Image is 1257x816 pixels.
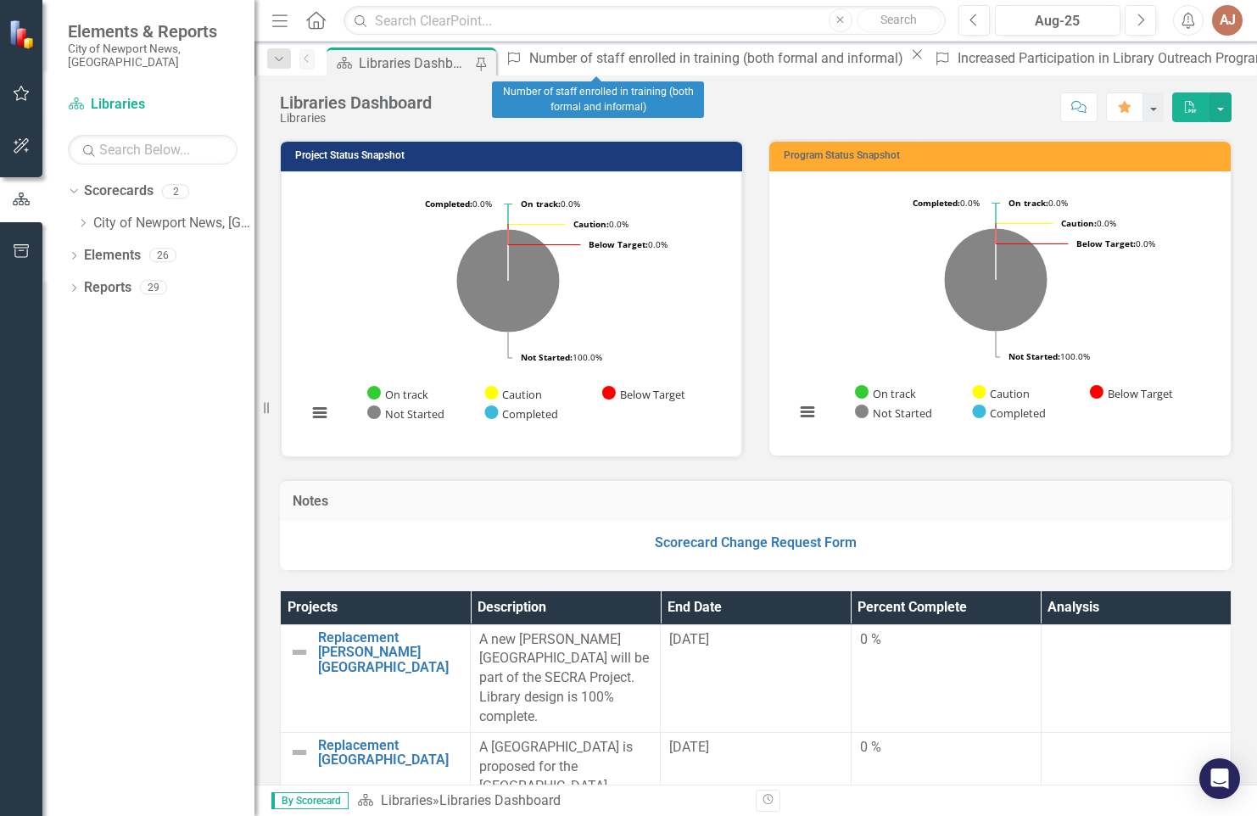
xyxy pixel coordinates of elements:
[521,198,561,210] tspan: On track:
[1076,238,1136,249] tspan: Below Target:
[8,20,38,49] img: ClearPoint Strategy
[281,624,471,732] td: Double-Click to Edit Right Click for Context Menu
[281,732,471,802] td: Double-Click to Edit Right Click for Context Menu
[786,184,1205,439] svg: Interactive chart
[995,5,1120,36] button: Aug-25
[68,42,237,70] small: City of Newport News, [GEOGRAPHIC_DATA]
[357,791,743,811] div: »
[484,404,572,422] button: Show Completed
[796,400,819,424] button: View chart menu, Chart
[1008,197,1068,209] text: 0.0%
[367,384,439,403] button: Show On track
[1041,624,1231,732] td: Double-Click to Edit
[344,6,946,36] input: Search ClearPoint...
[149,249,176,263] div: 26
[295,150,734,161] h3: Project Status Snapshot
[573,218,609,230] tspan: Caution:
[1001,11,1115,31] div: Aug-25
[68,95,237,115] a: Libraries
[655,534,857,551] a: Scorecard Change Request Form
[500,48,907,69] a: Number of staff enrolled in training (both formal and informal)
[851,732,1041,802] td: Double-Click to Edit
[669,739,709,755] span: [DATE]
[851,624,1041,732] td: Double-Click to Edit
[84,246,141,265] a: Elements
[855,383,927,402] button: Show On track
[913,197,980,209] text: 0.0%
[280,93,432,112] div: Libraries Dashboard
[479,738,651,796] p: A [GEOGRAPHIC_DATA] is proposed for the [GEOGRAPHIC_DATA]
[860,738,1032,757] div: 0 %
[359,53,471,74] div: Libraries Dashboard
[1212,5,1243,36] button: AJ
[140,281,167,295] div: 29
[318,738,461,768] a: Replacement [GEOGRAPHIC_DATA]
[1061,217,1116,229] text: 0.0%
[289,742,310,763] img: Not Defined
[318,630,461,675] a: Replacement [PERSON_NAME][GEOGRAPHIC_DATA]
[784,150,1222,161] h3: Program Status Snapshot
[289,642,310,662] img: Not Defined
[84,278,131,298] a: Reports
[439,792,561,808] div: Libraries Dashboard
[521,198,580,210] text: 0.0%
[1090,383,1190,402] button: Show Below Target
[860,630,1032,650] div: 0 %
[299,185,718,439] svg: Interactive chart
[880,13,917,26] span: Search
[162,184,189,198] div: 2
[425,198,472,210] tspan: Completed:
[857,8,941,32] button: Search
[425,198,492,210] text: 0.0%
[381,792,433,808] a: Libraries
[1061,217,1097,229] tspan: Caution:
[479,630,651,727] p: A new [PERSON_NAME][GEOGRAPHIC_DATA] will be part of the SECRA Project. Library design is 100% co...
[855,403,946,422] button: Show Not Started
[293,494,1219,509] h3: Notes
[1008,197,1048,209] tspan: On track:
[521,351,573,363] tspan: Not Started:
[1041,732,1231,802] td: Double-Click to Edit
[669,631,709,647] span: [DATE]
[589,238,648,250] tspan: Below Target:
[521,351,602,363] text: 100.0%
[972,383,1039,402] button: Show Caution
[492,81,704,118] div: Number of staff enrolled in training (both formal and informal)
[484,384,551,403] button: Show Caution
[529,48,908,69] div: Number of staff enrolled in training (both formal and informal)
[93,214,254,233] a: City of Newport News, [GEOGRAPHIC_DATA]
[456,229,560,333] path: Not Started, 4.
[68,21,237,42] span: Elements & Reports
[68,135,237,165] input: Search Below...
[367,404,458,422] button: Show Not Started
[913,197,960,209] tspan: Completed:
[1008,350,1090,362] text: 100.0%
[1076,238,1155,249] text: 0.0%
[1199,758,1240,799] div: Open Intercom Messenger
[573,218,628,230] text: 0.0%
[280,112,432,125] div: Libraries
[602,384,702,403] button: Show Below Target
[589,238,668,250] text: 0.0%
[84,182,154,201] a: Scorecards
[271,792,349,809] span: By Scorecard
[1008,350,1060,362] tspan: Not Started:
[944,228,1047,332] path: Not Started, 6.
[786,184,1214,439] div: Chart. Highcharts interactive chart.
[299,185,724,439] div: Chart. Highcharts interactive chart.
[308,401,332,425] button: View chart menu, Chart
[972,403,1059,422] button: Show Completed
